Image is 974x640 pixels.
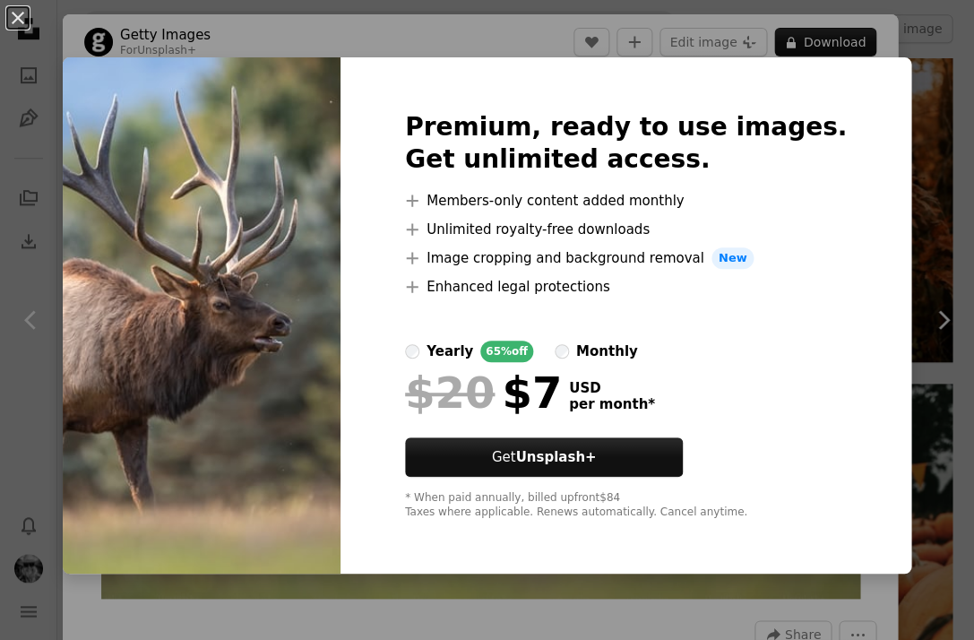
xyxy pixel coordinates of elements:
input: monthly [555,344,569,359]
li: Enhanced legal protections [405,276,847,298]
h2: Premium, ready to use images. Get unlimited access. [405,111,847,176]
div: * When paid annually, billed upfront $84 Taxes where applicable. Renews automatically. Cancel any... [405,491,847,520]
span: per month * [569,396,655,412]
span: $20 [405,369,495,416]
div: monthly [576,341,638,362]
img: premium_photo-1664300321553-e9b89a3c0e3f [63,57,340,574]
input: yearly65%off [405,344,419,359]
li: Image cropping and background removal [405,247,847,269]
div: 65% off [480,341,533,362]
strong: Unsplash+ [515,449,596,465]
li: Unlimited royalty-free downloads [405,219,847,240]
a: GetUnsplash+ [405,437,683,477]
span: USD [569,380,655,396]
div: yearly [427,341,473,362]
li: Members-only content added monthly [405,190,847,212]
span: New [711,247,754,269]
div: $7 [405,369,562,416]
